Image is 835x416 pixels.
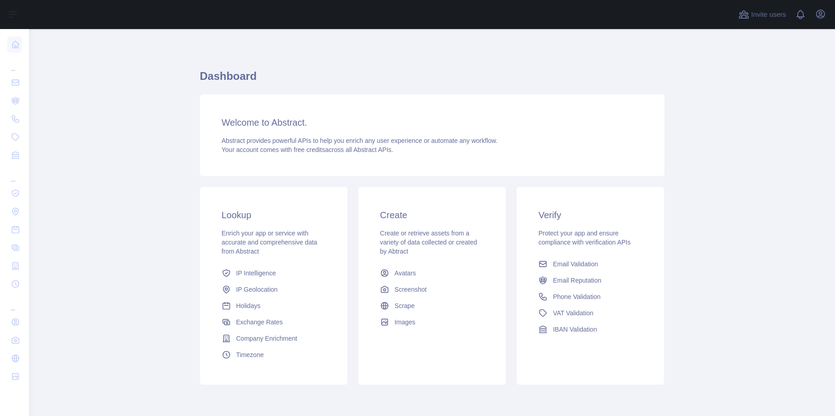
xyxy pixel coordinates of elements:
span: IBAN Validation [553,325,597,334]
a: IP Intelligence [218,265,329,281]
span: Create or retrieve assets from a variety of data collected or created by Abtract [380,230,477,255]
span: Screenshot [395,285,427,294]
h3: Verify [538,209,642,221]
a: Exchange Rates [218,314,329,330]
span: Email Validation [553,259,598,269]
span: IP Intelligence [236,269,276,278]
a: IP Geolocation [218,281,329,298]
span: Protect your app and ensure compliance with verification APIs [538,230,630,246]
a: Email Reputation [535,272,646,289]
a: Email Validation [535,256,646,272]
h1: Dashboard [200,69,664,91]
span: VAT Validation [553,308,593,318]
button: Invite users [737,7,788,22]
a: Phone Validation [535,289,646,305]
span: Phone Validation [553,292,601,301]
a: Screenshot [376,281,488,298]
span: Your account comes with across all Abstract APIs. [222,146,393,153]
span: Email Reputation [553,276,601,285]
div: ... [7,294,22,312]
a: Holidays [218,298,329,314]
span: Images [395,318,415,327]
a: Company Enrichment [218,330,329,347]
a: Avatars [376,265,488,281]
span: Abstract provides powerful APIs to help you enrich any user experience or automate any workflow. [222,137,498,144]
a: VAT Validation [535,305,646,321]
span: Company Enrichment [236,334,298,343]
span: Avatars [395,269,416,278]
a: Images [376,314,488,330]
a: Scrape [376,298,488,314]
h3: Welcome to Abstract. [222,116,643,129]
span: Exchange Rates [236,318,283,327]
span: Timezone [236,350,264,359]
span: Holidays [236,301,261,310]
h3: Create [380,209,484,221]
div: ... [7,54,22,73]
div: ... [7,165,22,183]
span: Invite users [751,10,786,20]
a: Timezone [218,347,329,363]
span: Enrich your app or service with accurate and comprehensive data from Abstract [222,230,317,255]
span: IP Geolocation [236,285,278,294]
span: Scrape [395,301,415,310]
a: IBAN Validation [535,321,646,338]
span: free credits [294,146,325,153]
h3: Lookup [222,209,326,221]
